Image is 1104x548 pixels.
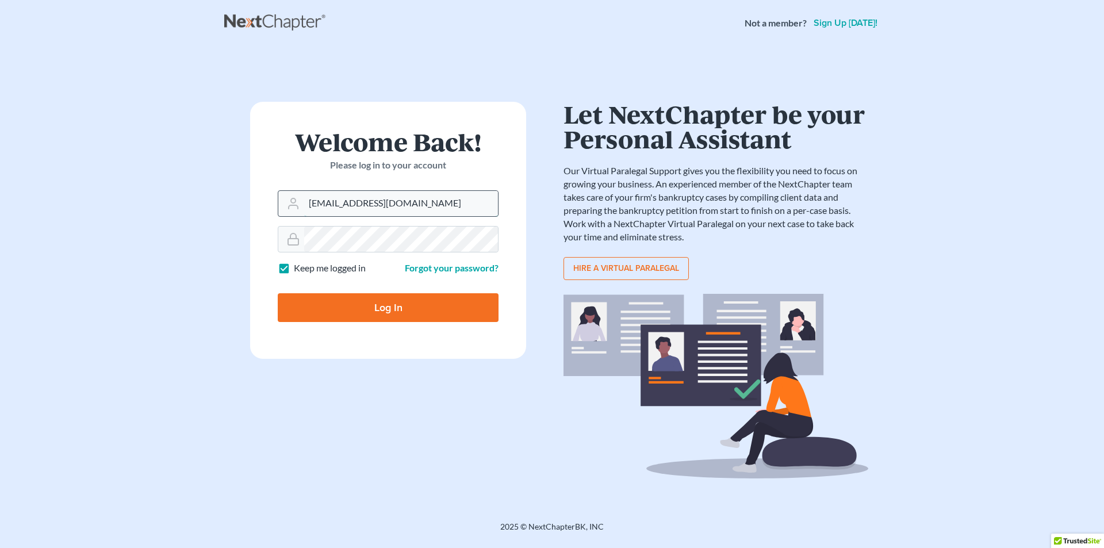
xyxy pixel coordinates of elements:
h1: Let NextChapter be your Personal Assistant [563,102,868,151]
input: Log In [278,293,499,322]
label: Keep me logged in [294,262,366,275]
div: 2025 © NextChapterBK, INC [224,521,880,542]
h1: Welcome Back! [278,129,499,154]
a: Sign up [DATE]! [811,18,880,28]
p: Please log in to your account [278,159,499,172]
strong: Not a member? [745,17,807,30]
a: Forgot your password? [405,262,499,273]
a: Hire a virtual paralegal [563,257,689,280]
p: Our Virtual Paralegal Support gives you the flexibility you need to focus on growing your busines... [563,164,868,243]
input: Email Address [304,191,498,216]
img: virtual_paralegal_bg-b12c8cf30858a2b2c02ea913d52db5c468ecc422855d04272ea22d19010d70dc.svg [563,294,868,478]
